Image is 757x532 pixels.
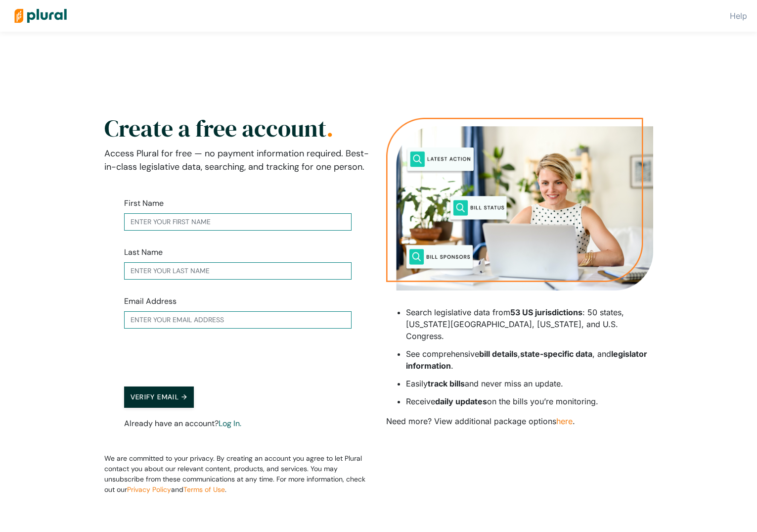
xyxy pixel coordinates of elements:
a: Log In. [219,418,241,429]
a: here [556,416,573,426]
label: Email Address [124,295,177,307]
strong: daily updates [435,396,487,406]
label: First Name [124,197,164,209]
label: Last Name [124,246,163,258]
p: Access Plural for free — no payment information required. Best-in-class legislative data, searchi... [104,147,371,174]
input: Enter your email address [124,311,352,329]
li: Easily and never miss an update. [406,378,653,389]
strong: track bills [428,379,465,388]
input: Enter your last name [124,262,352,280]
li: Search legislative data from : 50 states, [US_STATE][GEOGRAPHIC_DATA], [US_STATE], and U.S. Congr... [406,306,653,342]
span: . [326,112,333,145]
strong: 53 US jurisdictions [510,307,582,317]
p: Already have an account? [124,418,352,430]
li: See comprehensive , , and . [406,348,653,372]
a: Help [730,11,747,21]
strong: legislator information [406,349,647,371]
li: Receive on the bills you’re monitoring. [406,395,653,407]
button: Verify Email → [124,387,194,408]
a: Privacy Policy [127,485,171,494]
img: Person searching on their laptop for public policy information with search words of latest action... [386,118,653,290]
p: We are committed to your privacy. By creating an account you agree to let Plural contact you abou... [104,453,371,495]
strong: bill details [479,349,518,359]
h2: Create a free account [104,119,371,137]
p: Need more? View additional package options . [386,415,653,427]
input: Enter your first name [124,213,352,231]
strong: state-specific data [520,349,592,359]
a: Terms of Use [183,485,225,494]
